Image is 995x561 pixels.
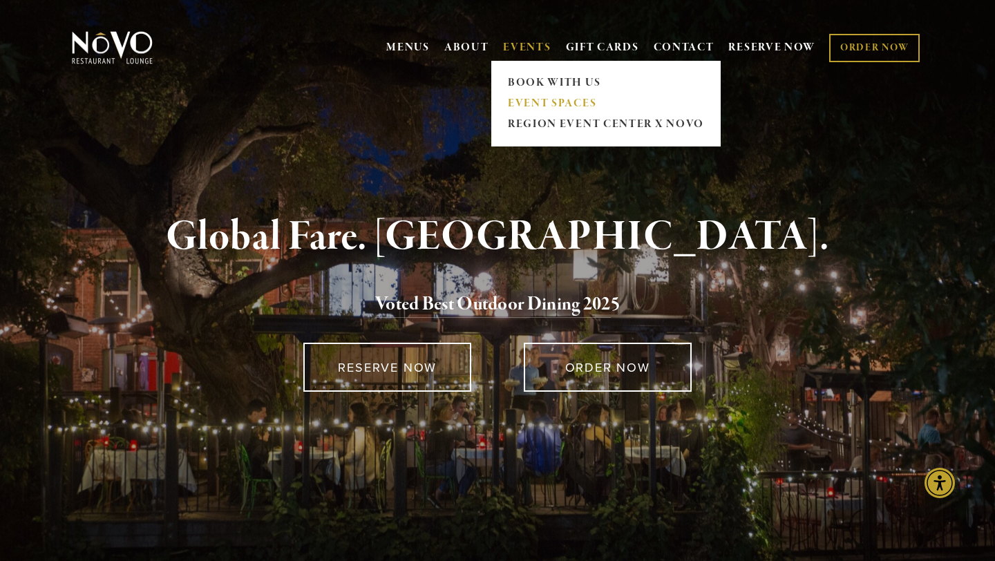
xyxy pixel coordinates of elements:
a: EVENT SPACES [503,93,708,114]
a: Voted Best Outdoor Dining 202 [375,292,611,318]
a: ABOUT [444,41,489,55]
strong: Global Fare. [GEOGRAPHIC_DATA]. [166,211,828,263]
a: GIFT CARDS [566,35,639,61]
a: RESERVE NOW [303,343,471,392]
a: ORDER NOW [524,343,692,392]
a: MENUS [386,41,430,55]
a: BOOK WITH US [503,73,708,93]
a: RESERVE NOW [728,35,815,61]
a: EVENTS [503,41,551,55]
a: CONTACT [654,35,714,61]
a: REGION EVENT CENTER x NOVO [503,114,708,135]
img: Novo Restaurant &amp; Lounge [69,30,155,65]
a: ORDER NOW [829,34,920,62]
h2: 5 [95,290,900,319]
div: Accessibility Menu [925,468,955,498]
